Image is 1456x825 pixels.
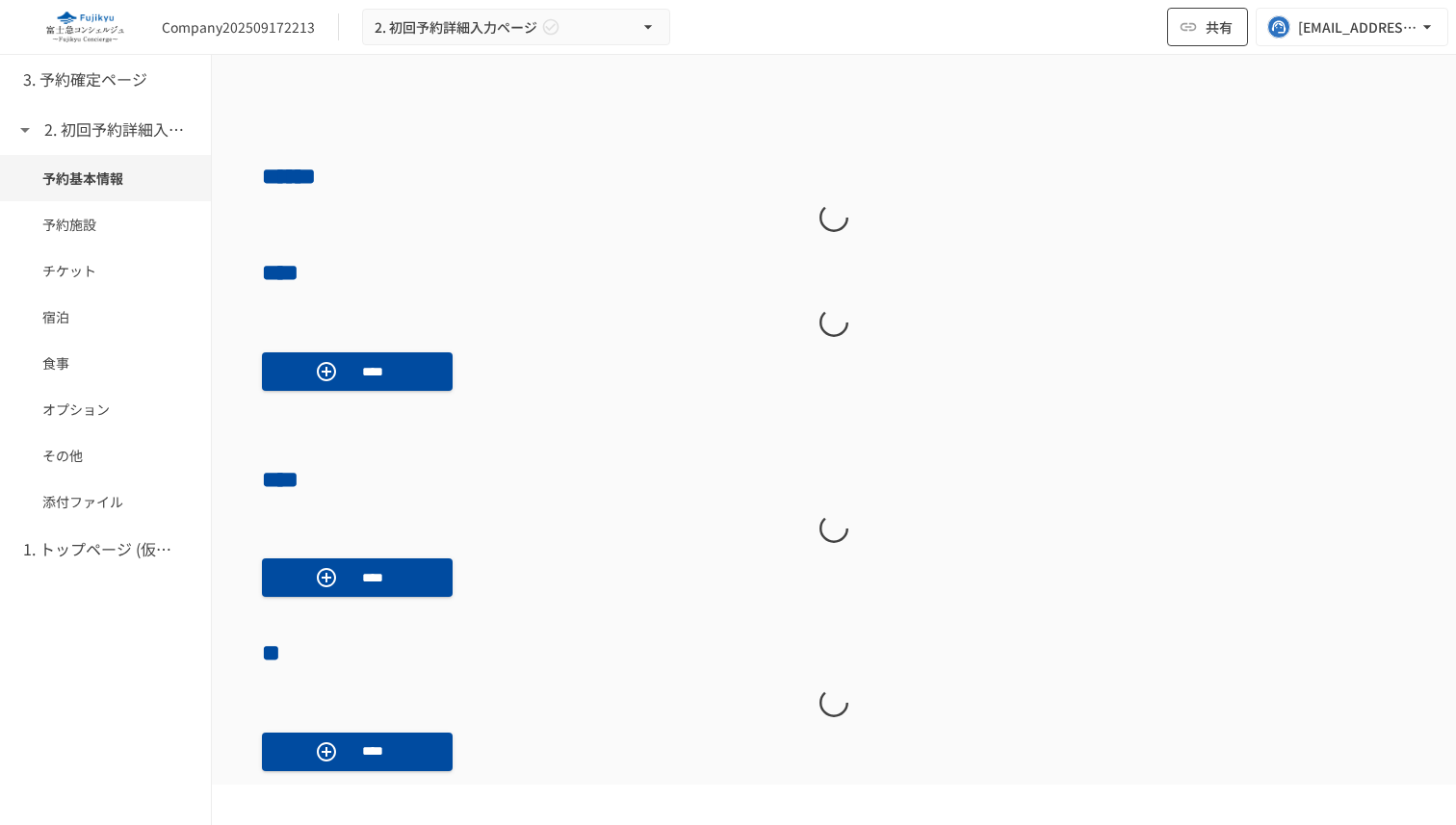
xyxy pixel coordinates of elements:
span: チケット [42,260,169,281]
span: 2. 初回予約詳細入力ページ [375,15,537,39]
img: eQeGXtYPV2fEKIA3pizDiVdzO5gJTl2ahLbsPaD2E4R [23,12,146,42]
span: 食事 [42,352,169,374]
span: 予約施設 [42,214,169,235]
span: その他 [42,445,169,466]
span: 添付ファイル [42,491,169,512]
span: 宿泊 [42,306,169,327]
button: [EMAIL_ADDRESS][DOMAIN_NAME] [1256,8,1448,46]
div: [EMAIL_ADDRESS][DOMAIN_NAME] [1298,15,1417,39]
div: Company202509172213 [162,17,315,38]
span: 共有 [1206,16,1233,38]
button: 2. 初回予約詳細入力ページ [362,9,670,46]
h6: 3. 予約確定ページ [23,67,147,92]
button: 共有 [1167,8,1248,46]
h6: 2. 初回予約詳細入力ページ [44,117,198,142]
h6: 1. トップページ (仮予約一覧) [23,537,177,562]
span: オプション [42,399,169,420]
span: 予約基本情報 [42,168,169,189]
